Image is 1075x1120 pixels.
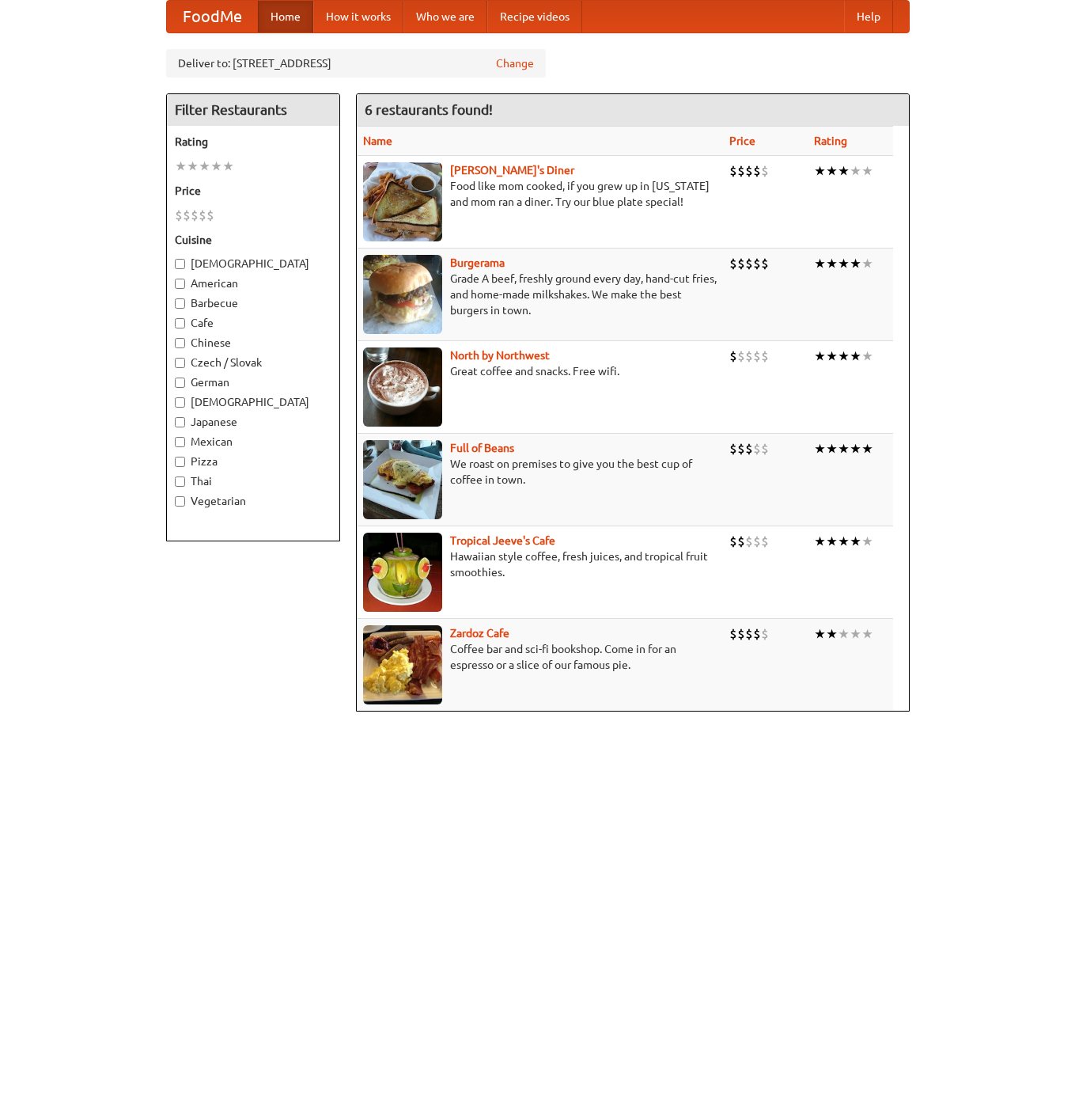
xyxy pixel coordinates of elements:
[838,162,850,180] li: ★
[175,298,185,309] input: Barbecue
[175,358,185,368] input: Czech / Slovak
[761,533,769,550] li: $
[175,496,185,507] input: Vegetarian
[363,456,717,488] p: We roast on premises to give you the best cup of coffee in town.
[166,49,546,78] div: Deliver to: [STREET_ADDRESS]
[814,162,826,180] li: ★
[826,625,838,643] li: ★
[861,440,873,457] li: ★
[761,625,769,643] li: $
[199,207,206,224] li: $
[450,442,514,454] a: Full of Beans
[745,255,753,272] li: $
[729,135,755,147] a: Price
[175,338,185,348] input: Chinese
[450,534,555,547] a: Tropical Jeeve's Cafe
[363,363,717,379] p: Great coffee and snacks. Free wifi.
[450,256,505,269] a: Burgerama
[363,347,442,427] img: north.jpg
[729,533,737,550] li: $
[175,158,187,175] li: ★
[826,347,838,365] li: ★
[729,255,737,272] li: $
[753,440,761,457] li: $
[745,625,753,643] li: $
[363,178,717,210] p: Food like mom cooked, if you grew up in [US_STATE] and mom ran a diner. Try our blue plate special!
[175,256,331,271] label: [DEMOGRAPHIC_DATA]
[175,183,331,199] h5: Price
[175,355,331,370] label: Czech / Slovak
[761,347,769,365] li: $
[861,533,873,550] li: ★
[826,255,838,272] li: ★
[363,440,442,519] img: beans.jpg
[838,440,850,457] li: ★
[175,473,331,489] label: Thai
[363,641,717,673] p: Coffee bar and sci-fi bookshop. Come in for an espresso or a slice of our famous pie.
[175,374,331,390] label: German
[814,625,826,643] li: ★
[222,158,234,175] li: ★
[191,207,199,224] li: $
[175,476,185,487] input: Thai
[258,1,313,32] a: Home
[850,440,861,457] li: ★
[175,279,185,289] input: American
[175,397,185,408] input: [DEMOGRAPHIC_DATA]
[487,1,582,32] a: Recipe videos
[450,164,574,177] b: [PERSON_NAME]'s Diner
[861,255,873,272] li: ★
[737,347,745,365] li: $
[167,1,258,32] a: FoodMe
[363,271,717,318] p: Grade A beef, freshly ground every day, hand-cut fries, and home-made milkshakes. We make the bes...
[844,1,893,32] a: Help
[861,162,873,180] li: ★
[729,440,737,457] li: $
[206,207,214,224] li: $
[175,394,331,410] label: [DEMOGRAPHIC_DATA]
[175,315,331,331] label: Cafe
[814,347,826,365] li: ★
[363,533,442,612] img: jeeves.jpg
[175,335,331,351] label: Chinese
[745,440,753,457] li: $
[175,417,185,427] input: Japanese
[850,162,861,180] li: ★
[737,255,745,272] li: $
[313,1,403,32] a: How it works
[175,414,331,430] label: Japanese
[850,625,861,643] li: ★
[175,318,185,328] input: Cafe
[814,533,826,550] li: ★
[167,94,339,126] h4: Filter Restaurants
[761,255,769,272] li: $
[737,162,745,180] li: $
[496,55,534,71] a: Change
[363,625,442,704] img: zardoz.jpg
[450,349,550,362] a: North by Northwest
[761,162,769,180] li: $
[175,454,331,469] label: Pizza
[745,347,753,365] li: $
[838,625,850,643] li: ★
[753,625,761,643] li: $
[199,158,210,175] li: ★
[838,533,850,550] li: ★
[737,533,745,550] li: $
[737,440,745,457] li: $
[363,162,442,241] img: sallys.jpg
[850,347,861,365] li: ★
[175,493,331,509] label: Vegetarian
[838,255,850,272] li: ★
[175,457,185,467] input: Pizza
[729,347,737,365] li: $
[745,533,753,550] li: $
[826,162,838,180] li: ★
[365,102,493,117] ng-pluralize: 6 restaurants found!
[814,255,826,272] li: ★
[175,275,331,291] label: American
